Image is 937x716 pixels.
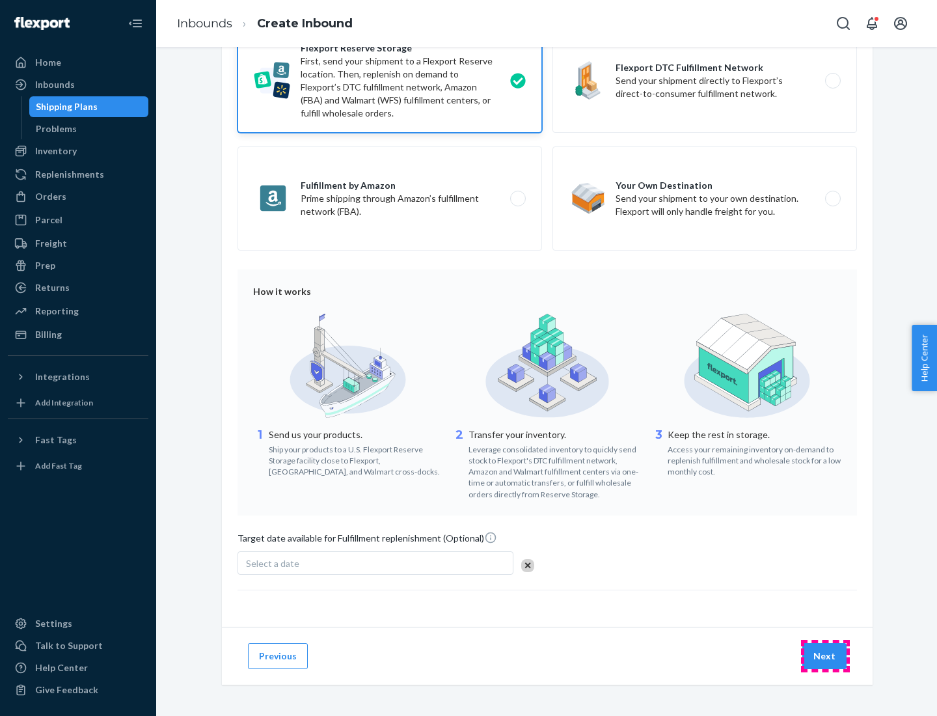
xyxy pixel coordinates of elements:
div: Ship your products to a U.S. Flexport Reserve Storage facility close to Flexport, [GEOGRAPHIC_DAT... [269,441,442,477]
div: Add Integration [35,397,93,408]
a: Create Inbound [257,16,353,31]
div: Give Feedback [35,683,98,696]
a: Shipping Plans [29,96,149,117]
a: Returns [8,277,148,298]
a: Replenishments [8,164,148,185]
div: Inventory [35,145,77,158]
a: Billing [8,324,148,345]
a: Reporting [8,301,148,322]
a: Freight [8,233,148,254]
div: Help Center [35,661,88,674]
div: Reporting [35,305,79,318]
a: Add Integration [8,392,148,413]
div: Orders [35,190,66,203]
button: Give Feedback [8,680,148,700]
button: Open notifications [859,10,885,36]
a: Parcel [8,210,148,230]
div: Billing [35,328,62,341]
div: Shipping Plans [36,100,98,113]
button: Open Search Box [830,10,856,36]
div: Leverage consolidated inventory to quickly send stock to Flexport's DTC fulfillment network, Amaz... [468,441,642,500]
div: Home [35,56,61,69]
div: 1 [253,427,266,477]
a: Talk to Support [8,635,148,656]
div: Settings [35,617,72,630]
div: 3 [652,427,665,477]
div: Returns [35,281,70,294]
button: Help Center [912,325,937,391]
button: Previous [248,643,308,669]
button: Fast Tags [8,430,148,450]
button: Close Navigation [122,10,148,36]
div: Talk to Support [35,639,103,652]
img: Flexport logo [14,17,70,30]
span: Target date available for Fulfillment replenishment (Optional) [238,531,497,550]
div: Prep [35,259,55,272]
div: Add Fast Tag [35,460,82,471]
ol: breadcrumbs [167,5,363,43]
a: Home [8,52,148,73]
a: Inbounds [177,16,232,31]
a: Problems [29,118,149,139]
div: Integrations [35,370,90,383]
div: How it works [253,285,841,298]
div: Inbounds [35,78,75,91]
div: Fast Tags [35,434,77,447]
button: Next [802,643,847,669]
a: Orders [8,186,148,207]
div: Freight [35,237,67,250]
a: Inventory [8,141,148,161]
div: Replenishments [35,168,104,181]
p: Send us your products. [269,428,442,441]
p: Keep the rest in storage. [668,428,841,441]
span: Select a date [246,558,299,569]
a: Add Fast Tag [8,456,148,476]
div: 2 [453,427,466,500]
a: Help Center [8,657,148,678]
div: Access your remaining inventory on-demand to replenish fulfillment and wholesale stock for a low ... [668,441,841,477]
div: Problems [36,122,77,135]
a: Prep [8,255,148,276]
a: Inbounds [8,74,148,95]
div: Parcel [35,213,62,227]
p: Transfer your inventory. [468,428,642,441]
button: Open account menu [888,10,914,36]
button: Integrations [8,366,148,387]
a: Settings [8,613,148,634]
